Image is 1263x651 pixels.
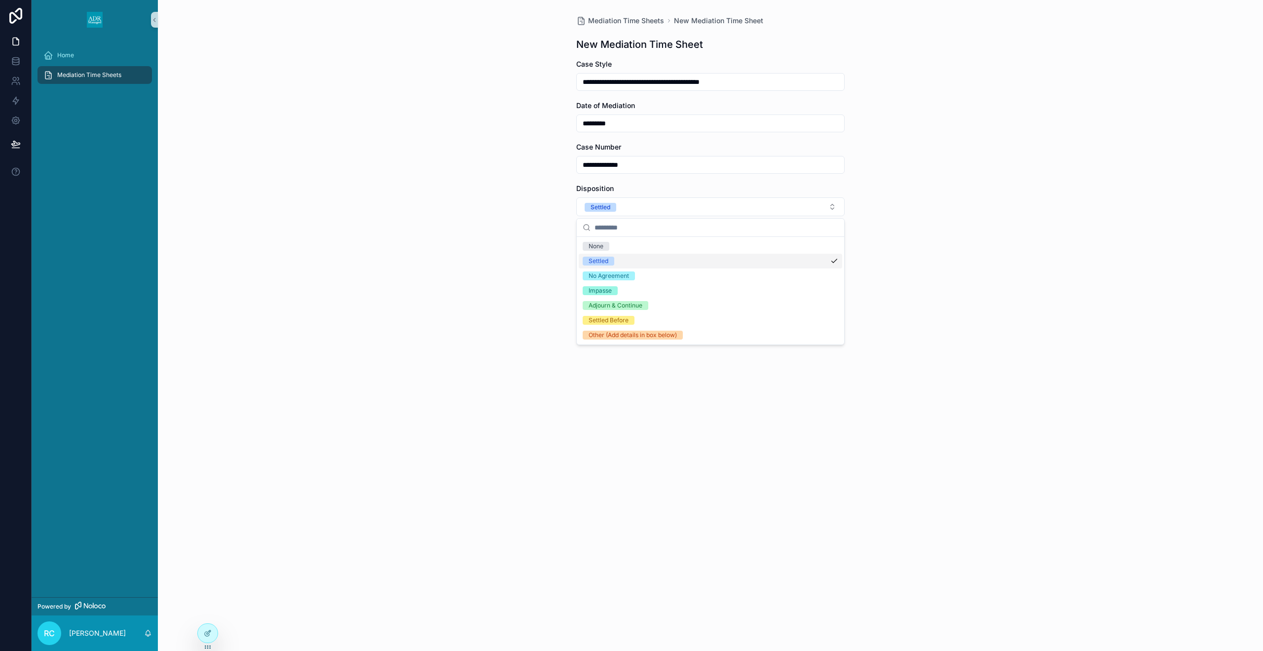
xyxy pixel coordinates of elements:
[589,331,677,340] div: Other (Add details in box below)
[57,51,74,59] span: Home
[576,184,614,192] span: Disposition
[589,271,629,280] div: No Agreement
[69,628,126,638] p: [PERSON_NAME]
[37,66,152,84] a: Mediation Time Sheets
[591,203,610,212] div: Settled
[576,197,845,216] button: Select Button
[87,12,103,28] img: App logo
[589,242,603,251] div: None
[674,16,763,26] a: New Mediation Time Sheet
[589,316,629,325] div: Settled Before
[589,286,612,295] div: Impasse
[589,301,642,310] div: Adjourn & Continue
[577,237,844,345] div: Suggestions
[589,257,608,266] div: Settled
[576,16,664,26] a: Mediation Time Sheets
[576,143,621,151] span: Case Number
[576,38,703,51] h1: New Mediation Time Sheet
[57,71,121,79] span: Mediation Time Sheets
[44,627,55,639] span: RC
[32,597,158,615] a: Powered by
[37,46,152,64] a: Home
[576,101,635,110] span: Date of Mediation
[588,16,664,26] span: Mediation Time Sheets
[576,60,612,68] span: Case Style
[37,603,71,611] span: Powered by
[32,39,158,97] div: scrollable content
